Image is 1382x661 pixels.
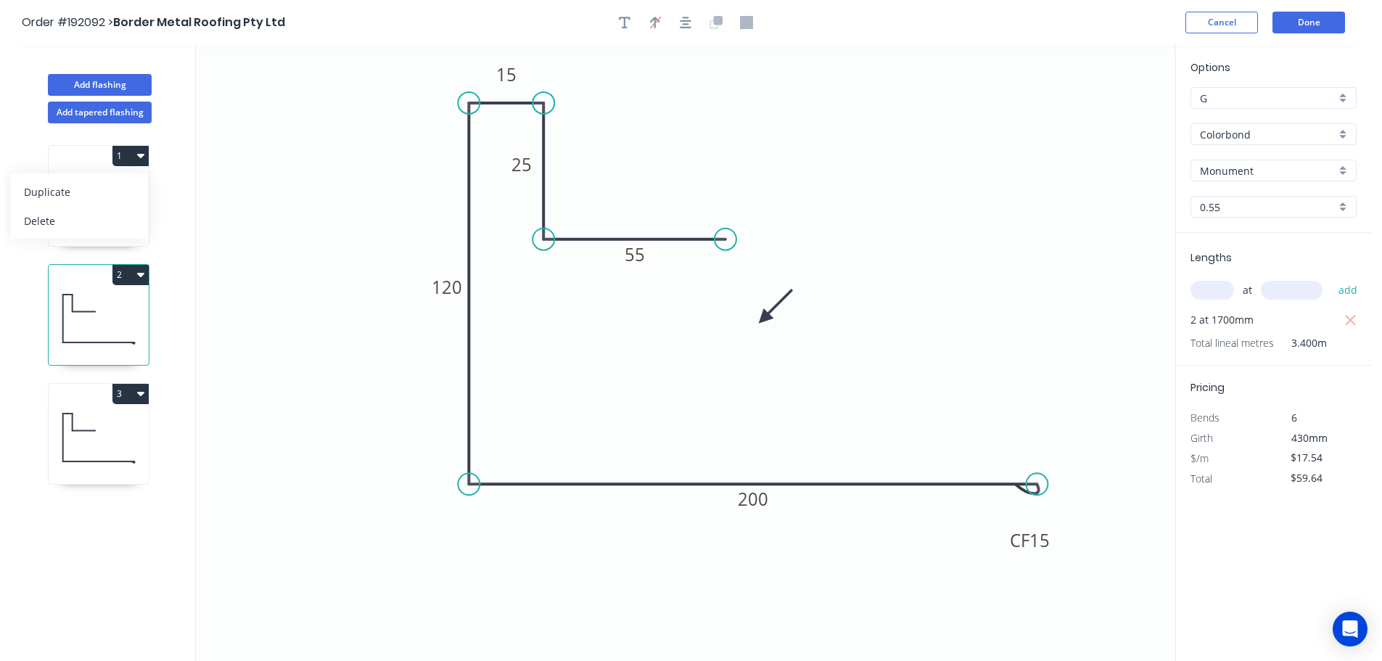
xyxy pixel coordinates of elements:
[1190,431,1213,445] span: Girth
[113,14,285,30] span: Border Metal Roofing Pty Ltd
[24,210,136,231] div: Delete
[196,45,1175,661] svg: 0
[1190,380,1225,395] span: Pricing
[112,265,149,285] button: 2
[22,14,113,30] span: Order #192092 >
[1291,431,1328,445] span: 430mm
[48,74,152,96] button: Add flashing
[48,102,152,123] button: Add tapered flashing
[1185,12,1258,33] button: Cancel
[1190,250,1232,265] span: Lengths
[1010,528,1029,552] tspan: CF
[1200,91,1336,106] input: Price level
[1190,333,1274,353] span: Total lineal metres
[11,177,149,206] button: Duplicate
[432,275,462,299] tspan: 120
[1190,310,1254,330] span: 2 at 1700mm
[1291,411,1297,424] span: 6
[1274,333,1327,353] span: 3.400m
[1190,411,1219,424] span: Bends
[112,146,149,166] button: 1
[1190,60,1230,75] span: Options
[1200,127,1336,142] input: Material
[11,206,149,235] button: Delete
[1029,528,1050,552] tspan: 15
[625,242,645,266] tspan: 55
[1243,280,1252,300] span: at
[1272,12,1345,33] button: Done
[496,62,517,86] tspan: 15
[1190,451,1209,465] span: $/m
[738,487,768,511] tspan: 200
[112,384,149,404] button: 3
[511,152,532,176] tspan: 25
[1200,163,1336,178] input: Colour
[1331,278,1365,303] button: add
[1190,472,1212,485] span: Total
[1333,612,1367,646] div: Open Intercom Messenger
[24,181,136,202] div: Duplicate
[1200,200,1336,215] input: Thickness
